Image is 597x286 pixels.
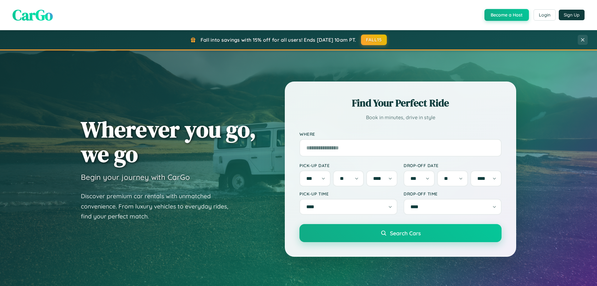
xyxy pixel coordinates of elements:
span: Fall into savings with 15% off for all users! Ends [DATE] 10am PT. [201,37,356,43]
label: Drop-off Time [404,191,502,196]
p: Discover premium car rentals with unmatched convenience. From luxury vehicles to everyday rides, ... [81,191,236,222]
label: Drop-off Date [404,163,502,168]
span: Search Cars [390,230,421,237]
button: Become a Host [484,9,529,21]
p: Book in minutes, drive in style [299,113,502,122]
button: Search Cars [299,224,502,242]
label: Pick-up Time [299,191,397,196]
h2: Find Your Perfect Ride [299,96,502,110]
button: Login [534,9,556,21]
label: Pick-up Date [299,163,397,168]
button: Sign Up [559,10,585,20]
h1: Wherever you go, we go [81,117,256,166]
label: Where [299,131,502,137]
span: CarGo [12,5,53,25]
button: FALL15 [361,35,387,45]
h3: Begin your journey with CarGo [81,172,190,182]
